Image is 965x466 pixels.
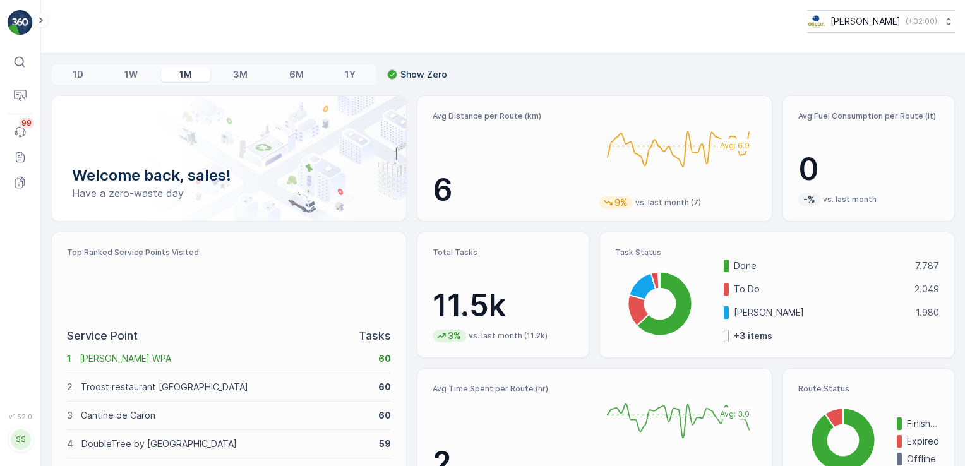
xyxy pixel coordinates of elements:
p: [PERSON_NAME] WPA [80,352,370,365]
p: To Do [734,283,906,296]
p: 3M [233,68,248,81]
p: Show Zero [400,68,447,81]
p: Have a zero-waste day [72,186,386,201]
p: 2 [67,381,73,393]
img: logo [8,10,33,35]
p: Cantine de Caron [81,409,370,422]
p: [PERSON_NAME] [734,306,908,319]
p: Finished [907,417,939,430]
p: Task Status [615,248,939,258]
p: 3% [447,330,462,342]
p: 4 [67,438,73,450]
p: ( +02:00 ) [906,16,937,27]
p: Route Status [798,384,939,394]
p: 60 [378,409,391,422]
p: Service Point [67,327,138,345]
p: Offline [907,453,939,465]
p: -% [802,193,817,206]
p: 1Y [345,68,356,81]
button: SS [8,423,33,456]
p: 1 [67,352,71,365]
p: 0 [798,150,939,188]
p: 9% [613,196,629,209]
p: Tasks [359,327,391,345]
p: Top Ranked Service Points Visited [67,248,391,258]
div: SS [11,429,31,450]
img: basis-logo_rgb2x.png [807,15,825,28]
p: 3 [67,409,73,422]
p: 1W [124,68,138,81]
p: 11.5k [433,287,573,325]
p: 60 [378,381,391,393]
p: Total Tasks [433,248,573,258]
p: 1M [179,68,192,81]
p: Expired [907,435,939,448]
p: 6 [433,171,589,209]
p: vs. last month (11.2k) [469,331,548,341]
p: Welcome back, sales! [72,165,386,186]
p: 7.787 [915,260,939,272]
p: Avg Fuel Consumption per Route (lt) [798,111,939,121]
button: [PERSON_NAME](+02:00) [807,10,955,33]
p: 1.980 [916,306,939,319]
p: Avg Distance per Route (km) [433,111,589,121]
p: 2.049 [914,283,939,296]
p: + 3 items [734,330,772,342]
p: 99 [21,118,32,128]
p: 59 [379,438,391,450]
p: Troost restaurant [GEOGRAPHIC_DATA] [81,381,370,393]
a: 99 [8,119,33,145]
p: Done [734,260,907,272]
p: vs. last month [823,194,877,205]
p: [PERSON_NAME] [830,15,901,28]
p: 1D [73,68,83,81]
span: v 1.52.0 [8,413,33,421]
p: 6M [289,68,304,81]
p: 60 [378,352,391,365]
p: Avg Time Spent per Route (hr) [433,384,589,394]
p: DoubleTree by [GEOGRAPHIC_DATA] [81,438,371,450]
p: vs. last month (7) [635,198,701,208]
